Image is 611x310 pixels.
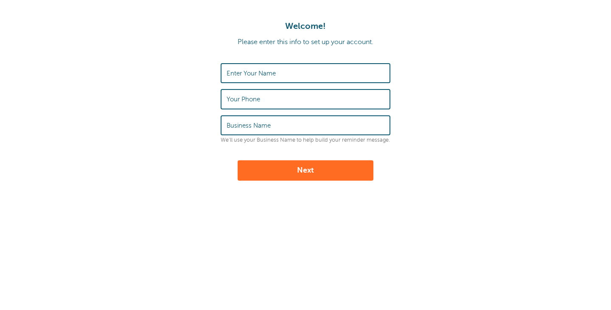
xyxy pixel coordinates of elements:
[8,21,603,31] h1: Welcome!
[227,95,260,103] label: Your Phone
[221,137,390,143] p: We'll use your Business Name to help build your reminder message.
[8,38,603,46] p: Please enter this info to set up your account.
[227,122,271,129] label: Business Name
[238,160,373,181] button: Next
[227,70,276,77] label: Enter Your Name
